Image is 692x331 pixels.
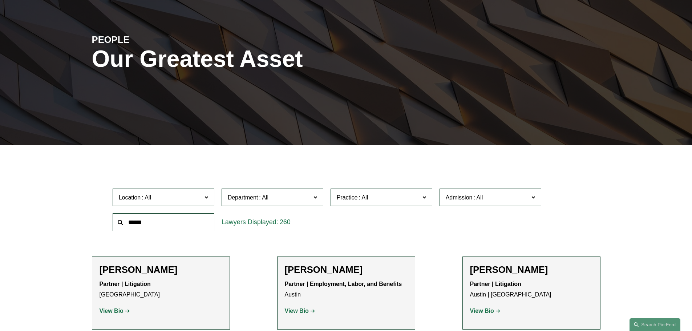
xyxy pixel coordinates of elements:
h1: Our Greatest Asset [92,46,431,72]
a: View Bio [285,308,315,314]
a: Search this site [630,318,680,331]
a: View Bio [470,308,501,314]
span: 260 [280,218,291,226]
strong: Partner | Employment, Labor, and Benefits [285,281,402,287]
h4: PEOPLE [92,34,219,45]
p: Austin [285,279,408,300]
strong: Partner | Litigation [470,281,521,287]
h2: [PERSON_NAME] [285,264,408,275]
strong: View Bio [285,308,309,314]
h2: [PERSON_NAME] [100,264,222,275]
a: View Bio [100,308,130,314]
p: Austin | [GEOGRAPHIC_DATA] [470,279,593,300]
strong: Partner | Litigation [100,281,151,287]
h2: [PERSON_NAME] [470,264,593,275]
strong: View Bio [100,308,124,314]
span: Department [228,194,258,201]
strong: View Bio [470,308,494,314]
span: Practice [337,194,358,201]
span: Location [119,194,141,201]
p: [GEOGRAPHIC_DATA] [100,279,222,300]
span: Admission [446,194,473,201]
